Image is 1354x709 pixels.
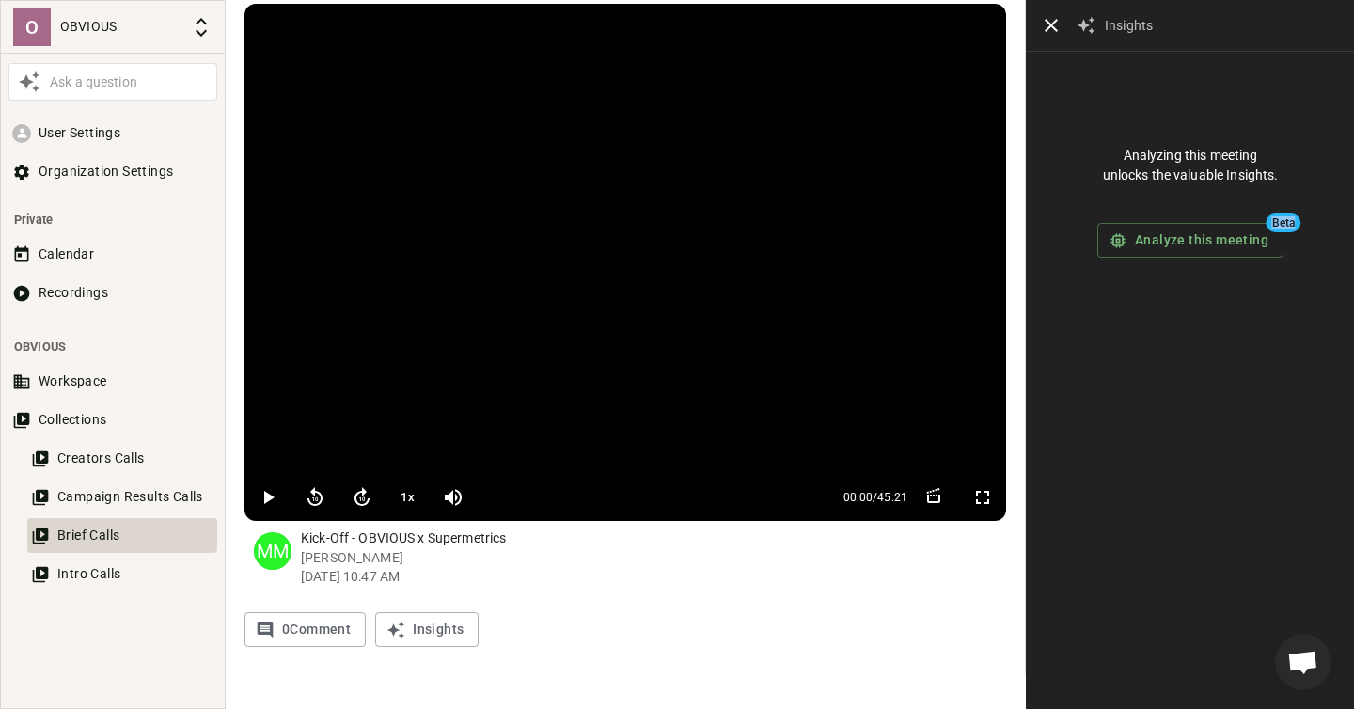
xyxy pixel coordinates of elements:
[1097,223,1283,258] button: Analyze this meeting
[244,612,366,647] button: 0Comment
[1105,16,1346,36] div: Insights
[301,528,1006,548] p: Kick-Off - OBVIOUS x Supermetrics
[254,532,291,570] div: MM
[27,441,217,476] button: Creators Calls
[8,329,217,364] li: OBVIOUS
[60,17,182,37] p: OBVIOUS
[375,612,479,647] button: Insights
[45,72,213,92] div: Ask a question
[8,202,217,237] li: Private
[8,402,217,437] button: Collections
[8,116,217,150] button: User Settings
[27,557,217,591] button: Intro Calls
[301,548,1006,586] p: [PERSON_NAME] [DATE] 10:47 AM
[8,237,217,272] button: Calendar
[13,66,45,98] button: Awesile Icon
[27,518,217,553] button: Brief Calls
[13,8,51,46] div: O
[27,480,217,514] button: Campaign Results Calls
[843,489,907,506] span: 00:00 / 45:21
[1267,213,1301,232] span: Beta
[8,276,217,310] button: Recordings
[8,154,217,189] button: Organization Settings
[390,479,425,516] button: 1x
[8,364,217,399] button: Workspace
[1275,634,1331,690] div: Ouvrir le chat
[1035,146,1346,223] p: Analyzing this meeting unlocks the valuable Insights.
